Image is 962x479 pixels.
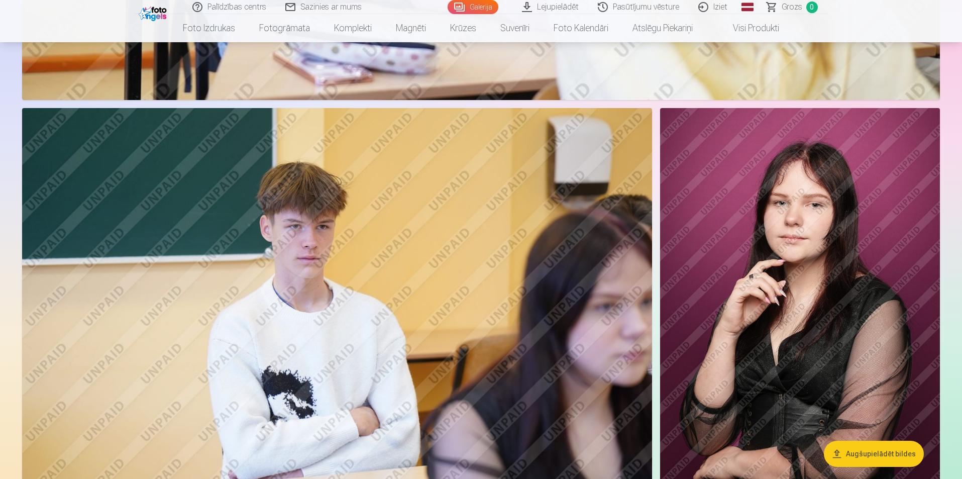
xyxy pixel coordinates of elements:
span: 0 [806,2,818,13]
a: Krūzes [438,14,488,42]
button: Augšupielādēt bildes [824,441,924,467]
a: Atslēgu piekariņi [620,14,705,42]
a: Komplekti [322,14,384,42]
a: Visi produkti [705,14,791,42]
a: Fotogrāmata [247,14,322,42]
a: Foto izdrukas [171,14,247,42]
a: Magnēti [384,14,438,42]
a: Suvenīri [488,14,542,42]
img: /fa1 [139,4,169,21]
span: Grozs [782,1,802,13]
a: Foto kalendāri [542,14,620,42]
